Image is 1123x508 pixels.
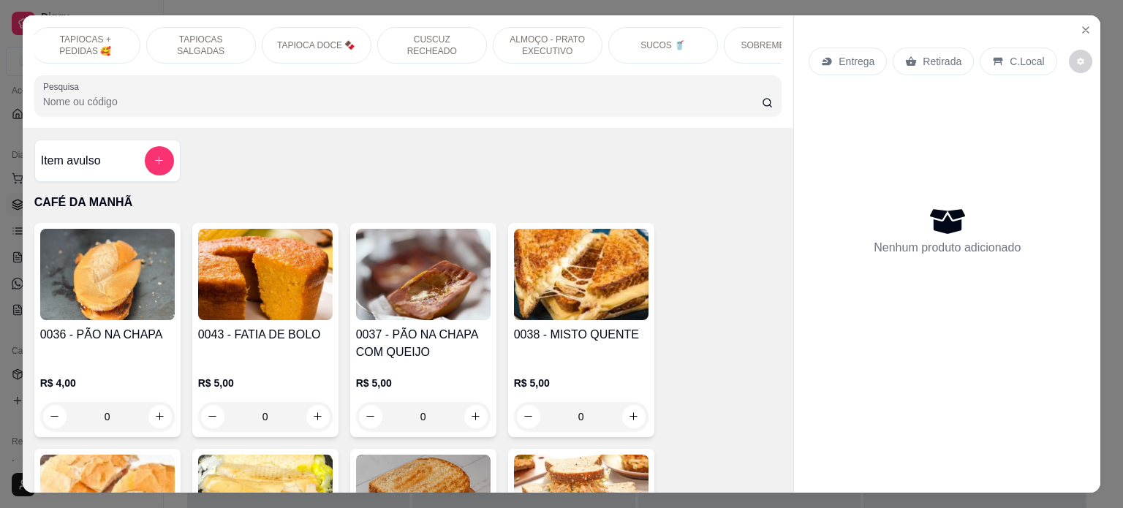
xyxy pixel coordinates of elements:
[198,326,333,344] h4: 0043 - FATIA DE BOLO
[514,229,649,320] img: product-image
[40,229,175,320] img: product-image
[198,229,333,320] img: product-image
[1069,50,1092,73] button: decrease-product-quantity
[874,239,1021,257] p: Nenhum produto adicionado
[356,326,491,361] h4: 0037 - PÃO NA CHAPA COM QUEIJO
[514,376,649,390] p: R$ 5,00
[1074,18,1097,42] button: Close
[43,80,84,93] label: Pesquisa
[356,376,491,390] p: R$ 5,00
[43,34,128,57] p: TAPIOCAS + PEDIDAS 🥰
[145,146,174,175] button: add-separate-item
[923,54,961,69] p: Retirada
[514,326,649,344] h4: 0038 - MISTO QUENTE
[159,34,243,57] p: TAPIOCAS SALGADAS
[41,152,101,170] h4: Item avulso
[40,376,175,390] p: R$ 4,00
[505,34,590,57] p: ALMOÇO - PRATO EXECUTIVO
[640,39,685,51] p: SUCOS 🥤
[40,326,175,344] h4: 0036 - PÃO NA CHAPA
[839,54,874,69] p: Entrega
[198,376,333,390] p: R$ 5,00
[1010,54,1044,69] p: C.Local
[741,39,816,51] p: SOBREMESAS 🍨
[277,39,355,51] p: TAPIOCA DOCE 🍫
[43,94,762,109] input: Pesquisa
[34,194,782,211] p: CAFÉ DA MANHÃ
[390,34,474,57] p: CUSCUZ RECHEADO
[356,229,491,320] img: product-image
